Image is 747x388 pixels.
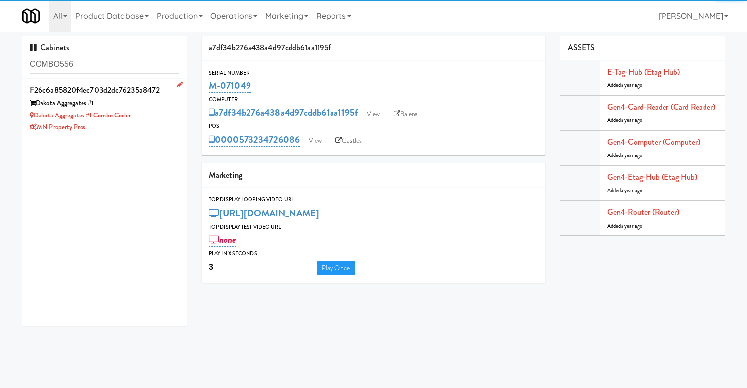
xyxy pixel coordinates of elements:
a: Gen4-router (Router) [607,206,679,218]
a: MN Property Pros [30,122,85,132]
span: a year ago [621,187,643,194]
div: f26c6a85820f4ec703d2dc76235a8472 [30,83,179,98]
div: POS [209,121,538,131]
a: [URL][DOMAIN_NAME] [209,206,319,220]
span: a year ago [621,116,643,124]
div: a7df34b276a438a4d97cddb61aa1195f [202,36,545,61]
span: Added [607,222,643,230]
a: M-071049 [209,79,251,93]
div: Top Display Looping Video Url [209,195,538,205]
span: Added [607,81,643,89]
span: Marketing [209,169,242,181]
div: Play in X seconds [209,249,538,259]
img: Micromart [22,7,40,25]
input: Search cabinets [30,55,179,74]
div: Computer [209,95,538,105]
span: a year ago [621,81,643,89]
a: none [209,233,236,247]
a: E-tag-hub (Etag Hub) [607,66,680,78]
a: Play Once [317,261,355,275]
a: Dakota Aggregates #1 Combo Cooler [30,111,131,120]
div: Serial Number [209,68,538,78]
span: a year ago [621,222,643,230]
a: Gen4-etag-hub (Etag Hub) [607,171,697,183]
a: Castles [331,133,367,148]
span: a year ago [621,152,643,159]
a: Gen4-card-reader (Card Reader) [607,101,715,113]
li: f26c6a85820f4ec703d2dc76235a8472Dakota Aggregates #1 Dakota Aggregates #1 Combo CoolerMN Property... [22,79,187,138]
span: Cabinets [30,42,69,53]
div: Top Display Test Video Url [209,222,538,232]
a: 0000573234726086 [209,133,300,147]
a: Gen4-computer (Computer) [607,136,700,148]
span: Added [607,152,643,159]
span: Added [607,187,643,194]
a: Balena [389,107,423,121]
span: Added [607,116,643,124]
a: a7df34b276a438a4d97cddb61aa1195f [209,106,358,119]
a: View [362,107,384,121]
span: ASSETS [568,42,595,53]
div: Dakota Aggregates #1 [30,97,179,110]
a: View [304,133,327,148]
